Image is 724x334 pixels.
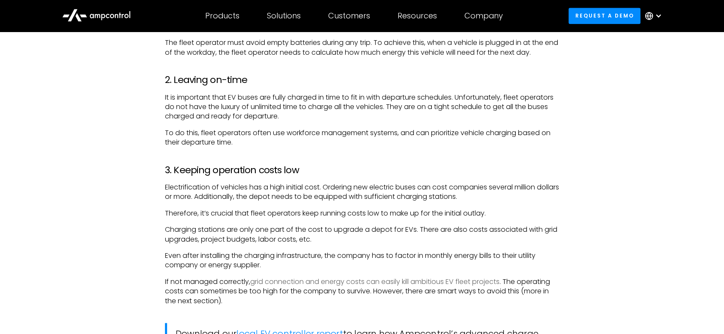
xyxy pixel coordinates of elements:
div: Resources [398,11,437,21]
h3: 2. Leaving on-time [165,74,559,86]
a: Request a demo [568,8,640,24]
div: Products [205,11,239,21]
div: Solutions [267,11,301,21]
div: Company [464,11,503,21]
p: The fleet operator must avoid empty batteries during any trip. To achieve this, when a vehicle is... [165,38,559,57]
p: If not managed correctly, . The operating costs can sometimes be too high for the company to surv... [165,277,559,306]
p: To do this, fleet operators often use workforce management systems, and can prioritize vehicle ch... [165,128,559,148]
p: Charging stations are only one part of the cost to upgrade a depot for EVs. There are also costs ... [165,225,559,244]
a: grid connection and energy costs can easily kill ambitious EV fleet projects [250,277,500,287]
p: Even after installing the charging infrastructure, the company has to factor in monthly energy bi... [165,251,559,270]
p: It is important that EV buses are fully charged in time to fit in with departure schedules. Unfor... [165,93,559,121]
div: Customers [328,11,370,21]
p: Therefore, it’s crucial that fleet operators keep running costs low to make up for the initial ou... [165,209,559,218]
p: Electrification of vehicles has a high initial cost. Ordering new electric buses can cost compani... [165,183,559,202]
h3: 3. Keeping operation costs low [165,165,559,176]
